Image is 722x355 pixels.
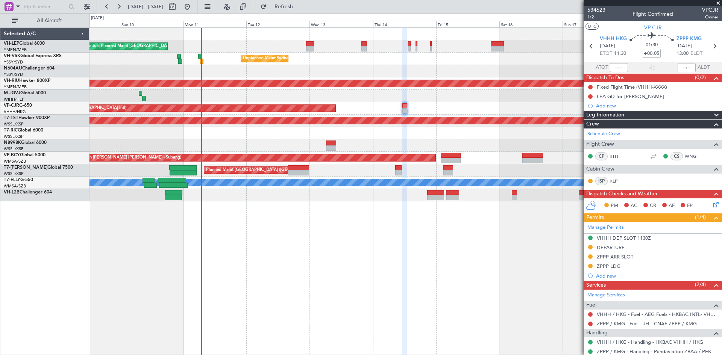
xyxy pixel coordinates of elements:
[586,165,614,174] span: Cabin Crew
[586,329,608,337] span: Handling
[4,159,26,164] a: WMSA/SZB
[4,41,45,46] a: VH-LEPGlobal 6000
[597,244,625,251] div: DEPARTURE
[4,54,62,58] a: VH-VSKGlobal Express XRS
[597,320,697,327] a: ZPPP / KMG - Fuel - JFI - CNAF ZPPP / KMG
[587,292,625,299] a: Manage Services
[4,183,26,189] a: WMSA/SZB
[4,91,46,95] a: M-JGVJGlobal 5000
[597,339,703,345] a: VHHH / HKG - Handling - HKBAC VHHH / HKG
[257,1,302,13] button: Refresh
[4,190,20,195] span: VH-L2B
[586,140,614,149] span: Flight Crew
[309,21,373,27] div: Wed 13
[436,21,499,27] div: Fri 15
[4,171,24,177] a: WSSL/XSP
[4,59,23,65] a: YSSY/SYD
[4,47,27,53] a: YMEN/MEB
[4,116,50,120] a: T7-TSTHawker 900XP
[695,74,706,82] span: (0/2)
[4,103,19,108] span: VP-CJR
[646,41,658,49] span: 01:30
[91,15,104,21] div: [DATE]
[243,53,335,64] div: Unplanned Maint Sydney ([PERSON_NAME] Intl)
[595,177,608,185] div: ISP
[4,79,19,83] span: VH-RIU
[4,103,32,108] a: VP-CJRG-650
[597,311,718,317] a: VHHH / HKG - Fuel - AEG Fuels - HKBAC INTL- VHHH / HKG
[698,64,710,71] span: ALDT
[610,178,626,184] a: KLP
[597,84,667,90] div: Fixed Flight Time (VHHH-XXXX)
[246,21,309,27] div: Tue 12
[4,54,20,58] span: VH-VSK
[587,6,605,14] span: 534623
[587,130,620,138] a: Schedule Crew
[4,121,24,127] a: WSSL/XSP
[4,91,20,95] span: M-JGVJ
[586,281,606,290] span: Services
[595,152,608,160] div: CP
[4,128,18,133] span: T7-RIC
[4,178,33,182] a: T7-ELLYG-550
[4,66,55,71] a: N604AUChallenger 604
[4,41,19,46] span: VH-LEP
[120,21,183,27] div: Sun 10
[586,301,596,310] span: Fuel
[4,72,23,77] a: YSSY/SYD
[600,50,612,57] span: ETOT
[695,213,706,221] span: (1/4)
[4,165,47,170] span: T7-[PERSON_NAME]
[4,79,50,83] a: VH-RIUHawker 800XP
[585,23,599,30] button: UTC
[600,35,627,43] span: VHHH HKG
[499,21,563,27] div: Sat 16
[587,224,624,231] a: Manage Permits
[670,152,683,160] div: CS
[702,14,718,20] span: Owner
[563,21,626,27] div: Sun 17
[596,64,608,71] span: ATOT
[669,202,675,210] span: AF
[8,15,82,27] button: All Aircraft
[4,128,43,133] a: T7-RICGlobal 6000
[4,116,18,120] span: T7-TST
[633,10,673,18] div: Flight Confirmed
[597,263,620,269] div: ZPPP LDG
[4,153,46,157] a: VP-BCYGlobal 5000
[685,153,702,160] a: WNG
[610,153,626,160] a: RTH
[373,21,436,27] div: Thu 14
[631,202,637,210] span: AC
[676,42,692,50] span: [DATE]
[23,1,66,12] input: Trip Number
[586,111,624,119] span: Leg Information
[4,140,21,145] span: N8998K
[597,348,711,355] a: ZPPP / KMG - Handling - Pandaviation ZBAA / PEK
[597,254,633,260] div: ZPPP ARR SLOT
[44,41,137,52] div: [PERSON_NAME] San Antonio (San Antonio Intl)
[183,21,246,27] div: Mon 11
[587,14,605,20] span: 1/2
[4,178,20,182] span: T7-ELLY
[614,50,626,57] span: 11:30
[20,18,79,23] span: All Aircraft
[676,35,702,43] span: ZPPP KMG
[596,273,718,279] div: Add new
[597,235,651,241] div: VHHH DEP SLOT 1130Z
[687,202,693,210] span: FP
[206,165,325,176] div: Planned Maint [GEOGRAPHIC_DATA] ([GEOGRAPHIC_DATA])
[611,202,618,210] span: PM
[596,103,718,109] div: Add new
[4,140,47,145] a: N8998KGlobal 6000
[4,153,20,157] span: VP-BCY
[586,190,658,198] span: Dispatch Checks and Weather
[690,50,702,57] span: ELDT
[4,190,52,195] a: VH-L2BChallenger 604
[586,74,624,82] span: Dispatch To-Dos
[702,6,718,14] span: VPCJR
[4,146,24,152] a: WSSL/XSP
[4,66,22,71] span: N604AU
[128,3,163,10] span: [DATE] - [DATE]
[6,152,181,163] div: Planned Maint [GEOGRAPHIC_DATA] (Sultan [PERSON_NAME] [PERSON_NAME] - Subang)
